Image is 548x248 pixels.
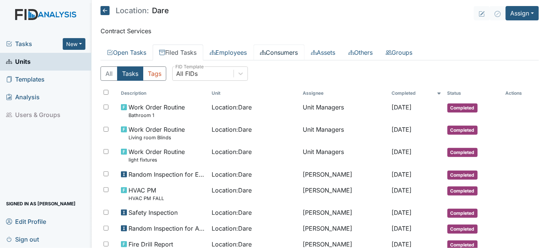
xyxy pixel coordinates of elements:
[300,183,389,205] td: [PERSON_NAME]
[392,171,412,178] span: [DATE]
[6,56,31,68] span: Units
[101,45,153,60] a: Open Tasks
[342,45,379,60] a: Others
[300,205,389,221] td: [PERSON_NAME]
[101,6,169,15] h5: Dare
[254,45,305,60] a: Consumers
[212,186,252,195] span: Location : Dare
[6,216,46,227] span: Edit Profile
[212,125,252,134] span: Location : Dare
[212,103,252,112] span: Location : Dare
[447,148,478,157] span: Completed
[389,87,444,100] th: Toggle SortBy
[444,87,503,100] th: Toggle SortBy
[447,209,478,218] span: Completed
[379,45,419,60] a: Groups
[6,198,76,209] span: Signed in as [PERSON_NAME]
[212,170,252,179] span: Location : Dare
[104,90,108,95] input: Toggle All Rows Selected
[503,87,539,100] th: Actions
[300,87,389,100] th: Assignee
[128,134,185,141] small: Living room Blinds
[392,126,412,133] span: [DATE]
[447,126,478,135] span: Completed
[300,100,389,122] td: Unit Managers
[143,66,166,81] button: Tags
[300,221,389,237] td: [PERSON_NAME]
[212,224,252,233] span: Location : Dare
[153,45,203,60] a: Filed Tasks
[392,103,412,111] span: [DATE]
[447,103,478,112] span: Completed
[128,156,185,163] small: light fixtures
[63,38,85,50] button: New
[392,225,412,232] span: [DATE]
[447,171,478,180] span: Completed
[392,186,412,194] span: [DATE]
[101,66,166,81] div: Type filter
[6,233,39,245] span: Sign out
[212,147,252,156] span: Location : Dare
[6,74,45,85] span: Templates
[6,91,40,103] span: Analysis
[101,26,539,35] p: Contract Services
[176,69,198,78] div: All FIDs
[209,87,300,100] th: Toggle SortBy
[300,144,389,166] td: Unit Managers
[128,224,206,233] span: Random Inspection for Afternoon
[101,66,118,81] button: All
[305,45,342,60] a: Assets
[118,87,209,100] th: Toggle SortBy
[300,122,389,144] td: Unit Managers
[116,7,149,14] span: Location:
[6,39,63,48] a: Tasks
[447,225,478,234] span: Completed
[128,195,164,202] small: HVAC PM FALL
[300,167,389,183] td: [PERSON_NAME]
[128,125,185,141] span: Work Order Routine Living room Blinds
[117,66,143,81] button: Tasks
[392,148,412,156] span: [DATE]
[128,208,178,217] span: Safety Inspection
[506,6,539,20] button: Assign
[128,112,185,119] small: Bathroom 1
[212,208,252,217] span: Location : Dare
[447,186,478,196] span: Completed
[392,240,412,248] span: [DATE]
[128,147,185,163] span: Work Order Routine light fixtures
[392,209,412,216] span: [DATE]
[128,103,185,119] span: Work Order Routine Bathroom 1
[128,186,164,202] span: HVAC PM HVAC PM FALL
[128,170,206,179] span: Random Inspection for Evening
[203,45,254,60] a: Employees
